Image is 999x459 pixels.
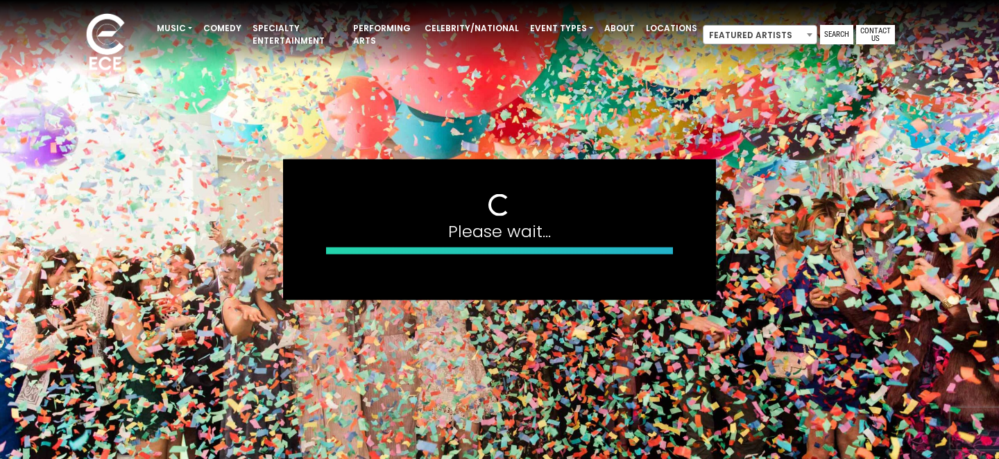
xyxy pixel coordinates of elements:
[151,17,198,40] a: Music
[524,17,599,40] a: Event Types
[198,17,247,40] a: Comedy
[820,25,853,44] a: Search
[856,25,895,44] a: Contact Us
[703,25,817,44] span: Featured Artists
[71,10,140,77] img: ece_new_logo_whitev2-1.png
[599,17,640,40] a: About
[247,17,348,53] a: Specialty Entertainment
[640,17,703,40] a: Locations
[419,17,524,40] a: Celebrity/National
[348,17,419,53] a: Performing Arts
[703,26,817,45] span: Featured Artists
[326,222,673,242] h4: Please wait...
